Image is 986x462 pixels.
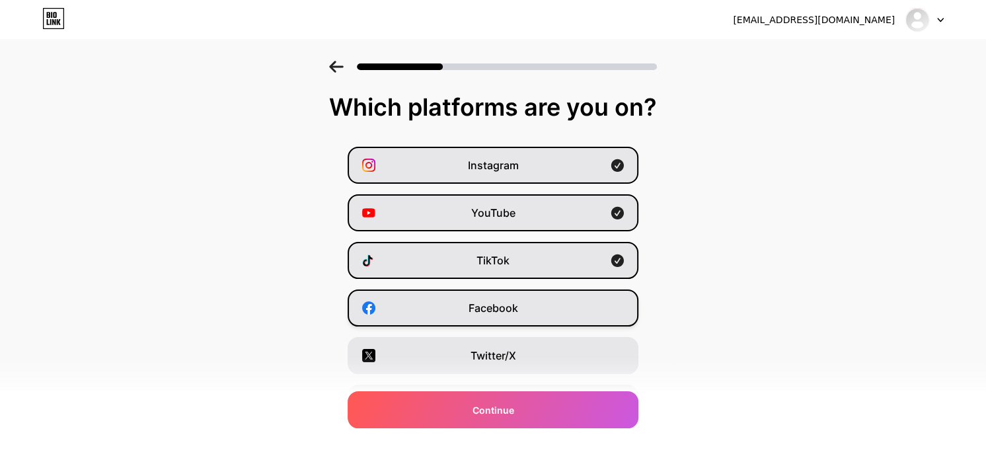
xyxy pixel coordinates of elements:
span: Facebook [469,300,518,316]
div: Which platforms are you on? [13,94,973,120]
span: Twitter/X [471,348,516,364]
span: YouTube [471,205,515,221]
div: [EMAIL_ADDRESS][DOMAIN_NAME] [733,13,895,27]
span: Continue [473,403,514,417]
span: TikTok [476,252,510,268]
span: Instagram [468,157,519,173]
span: Snapchat [469,443,517,459]
img: dr7qt27n [905,7,930,32]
